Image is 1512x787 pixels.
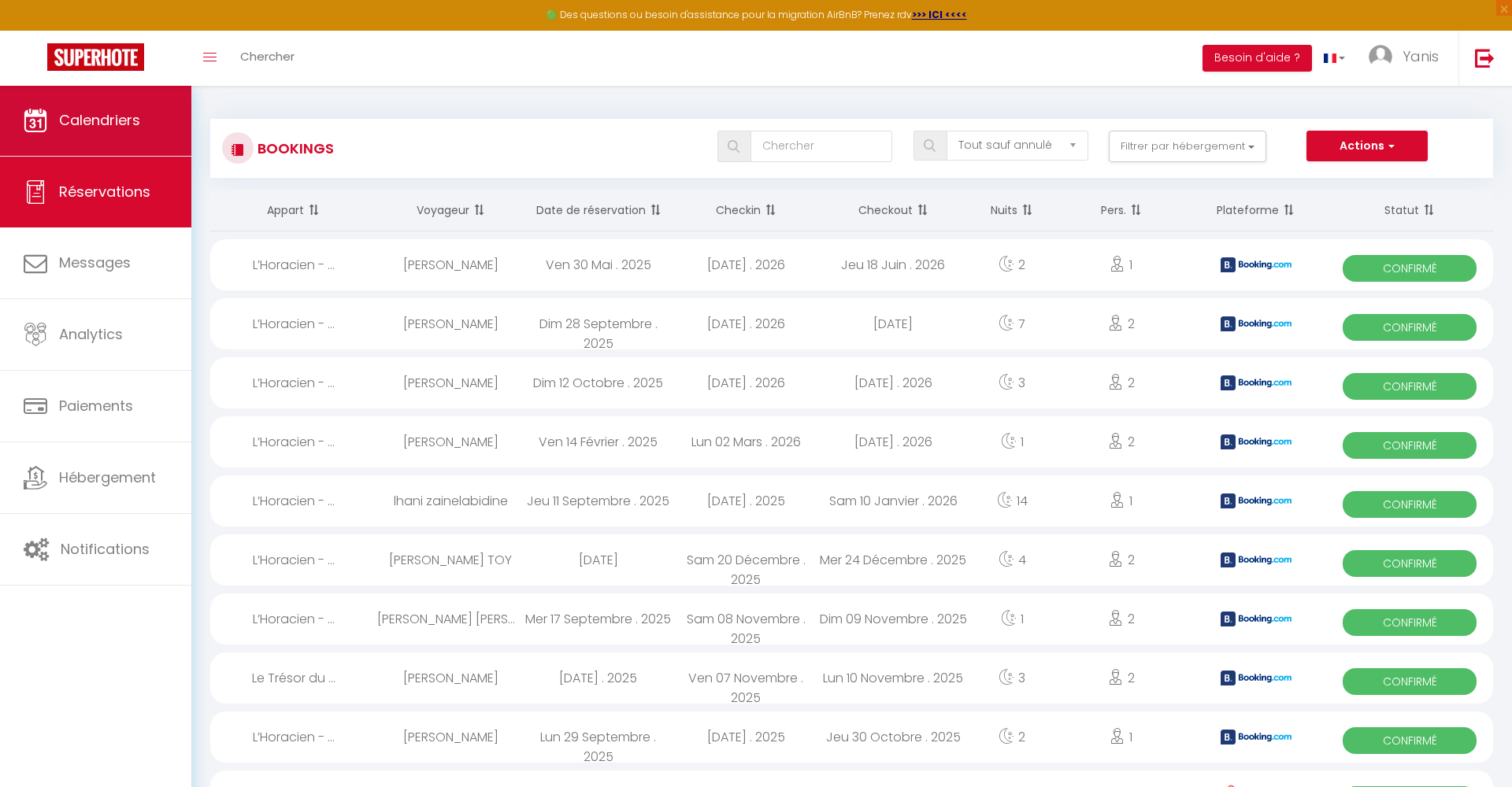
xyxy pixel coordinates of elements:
span: Notifications [61,539,150,559]
input: Chercher [750,131,892,162]
th: Sort by checkout [820,190,967,231]
th: Sort by rentals [210,190,377,231]
span: Messages [59,253,131,272]
a: ... Yanis [1357,31,1458,86]
img: Super Booking [47,43,144,71]
th: Sort by nights [967,190,1057,231]
span: Analytics [59,324,123,344]
th: Sort by people [1057,190,1185,231]
th: Sort by status [1326,190,1493,231]
span: Réservations [59,182,150,201]
th: Sort by checkin [672,190,819,231]
img: ... [1369,45,1392,68]
a: Chercher [228,31,306,86]
button: Actions [1306,131,1428,162]
h3: Bookings [254,131,334,166]
img: logout [1475,48,1495,68]
span: Chercher [240,48,295,65]
span: Hébergement [59,467,156,487]
th: Sort by guest [377,190,524,231]
span: Paiements [59,396,133,416]
a: >>> ICI <<<< [912,8,967,21]
span: Calendriers [59,110,140,130]
th: Sort by channel [1185,190,1326,231]
button: Besoin d'aide ? [1203,45,1312,72]
th: Sort by booking date [524,190,672,231]
button: Filtrer par hébergement [1109,131,1266,162]
span: Yanis [1403,46,1439,66]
